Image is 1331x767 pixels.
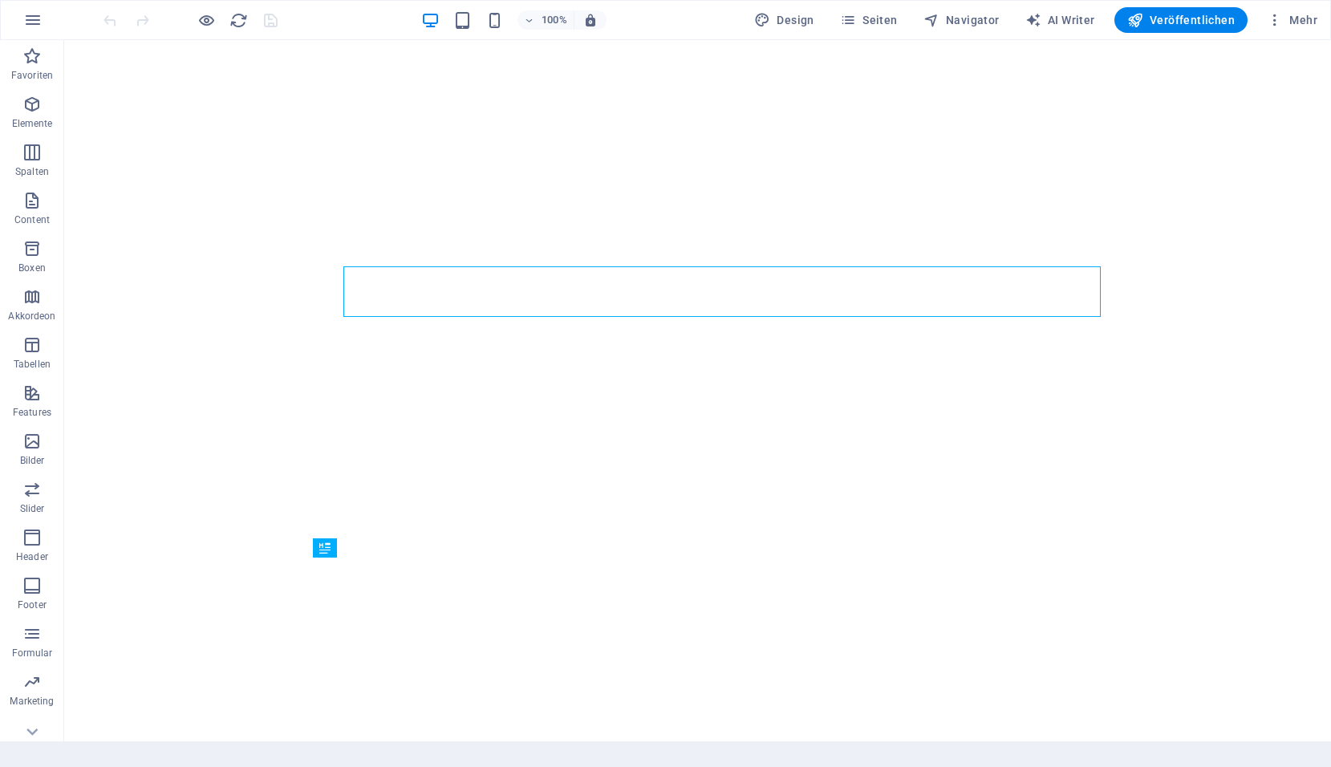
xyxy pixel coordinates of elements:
button: Design [748,7,821,33]
p: Bilder [20,454,45,467]
span: Design [754,12,814,28]
p: Formular [12,647,53,659]
div: Design (Strg+Alt+Y) [748,7,821,33]
p: Akkordeon [8,310,55,323]
button: Mehr [1260,7,1324,33]
span: Veröffentlichen [1127,12,1235,28]
p: Content [14,213,50,226]
button: Veröffentlichen [1114,7,1248,33]
p: Tabellen [14,358,51,371]
i: Bei Größenänderung Zoomstufe automatisch an das gewählte Gerät anpassen. [583,13,598,27]
button: 100% [517,10,574,30]
p: Header [16,550,48,563]
button: Klicke hier, um den Vorschau-Modus zu verlassen [197,10,216,30]
span: Navigator [923,12,1000,28]
p: Slider [20,502,45,515]
p: Footer [18,599,47,611]
p: Marketing [10,695,54,708]
p: Features [13,406,51,419]
span: Seiten [840,12,898,28]
span: AI Writer [1025,12,1095,28]
p: Favoriten [11,69,53,82]
button: AI Writer [1019,7,1102,33]
i: Seite neu laden [229,11,248,30]
p: Spalten [15,165,49,178]
h6: 100% [542,10,567,30]
p: Boxen [18,262,46,274]
button: reload [229,10,248,30]
p: Elemente [12,117,53,130]
span: Mehr [1267,12,1317,28]
button: Navigator [917,7,1006,33]
button: Seiten [834,7,904,33]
